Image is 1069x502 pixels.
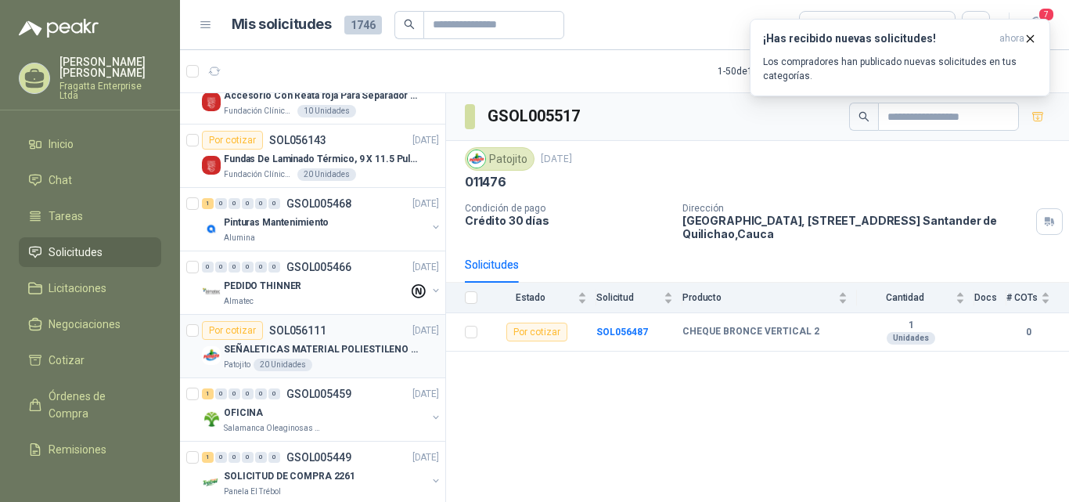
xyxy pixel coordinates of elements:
[49,208,83,225] span: Tareas
[19,345,161,375] a: Cotizar
[229,388,240,399] div: 0
[224,359,250,371] p: Patojito
[224,232,255,244] p: Alumina
[19,19,99,38] img: Logo peakr
[404,19,415,30] span: search
[224,406,263,421] p: OFICINA
[49,244,103,261] span: Solicitudes
[215,388,227,399] div: 0
[202,410,221,428] img: Company Logo
[202,219,221,238] img: Company Logo
[19,381,161,428] a: Órdenes de Compra
[202,448,442,498] a: 1 0 0 0 0 0 GSOL005449[DATE] Company LogoSOLICITUD DE COMPRA 2261Panela El Trébol
[215,452,227,463] div: 0
[224,168,294,181] p: Fundación Clínica Shaio
[224,215,329,230] p: Pinturas Mantenimiento
[242,198,254,209] div: 0
[224,295,254,308] p: Almatec
[19,201,161,231] a: Tareas
[268,262,280,273] div: 0
[224,88,419,103] p: Accesorio Con Reata roja Para Separador De Fila
[465,203,670,214] p: Condición de pago
[255,198,267,209] div: 0
[268,388,280,399] div: 0
[412,323,439,338] p: [DATE]
[19,273,161,303] a: Licitaciones
[202,198,214,209] div: 1
[286,452,351,463] p: GSOL005449
[215,198,227,209] div: 0
[49,316,121,333] span: Negociaciones
[202,385,442,435] a: 1 0 0 0 0 0 GSOL005459[DATE] Company LogoOFICINASalamanca Oleaginosas SAS
[682,203,1030,214] p: Dirección
[49,280,106,297] span: Licitaciones
[180,61,445,125] a: Por cotizarSOL056161[DATE] Company LogoAccesorio Con Reata roja Para Separador De FilaFundación C...
[229,262,240,273] div: 0
[224,105,294,117] p: Fundación Clínica Shaio
[809,16,842,34] div: Todas
[857,283,974,313] th: Cantidad
[269,135,326,146] p: SOL056143
[255,388,267,399] div: 0
[202,194,442,244] a: 1 0 0 0 0 0 GSOL005468[DATE] Company LogoPinturas MantenimientoAlumina
[1006,292,1038,303] span: # COTs
[465,256,519,273] div: Solicitudes
[1006,325,1050,340] b: 0
[19,165,161,195] a: Chat
[202,92,221,111] img: Company Logo
[59,81,161,100] p: Fragatta Enterprise Ltda
[465,147,534,171] div: Patojito
[224,422,322,435] p: Salamanca Oleaginosas SAS
[202,131,263,150] div: Por cotizar
[242,388,254,399] div: 0
[682,292,835,303] span: Producto
[974,283,1006,313] th: Docs
[49,135,74,153] span: Inicio
[215,262,227,273] div: 0
[596,327,648,338] a: SOL056487
[465,214,670,227] p: Crédito 30 días
[49,352,85,369] span: Cotizar
[224,279,301,294] p: PEDIDO THINNER
[412,450,439,465] p: [DATE]
[49,388,146,422] span: Órdenes de Compra
[224,152,419,167] p: Fundas De Laminado Térmico, 9 X 11.5 Pulgadas
[763,32,993,45] h3: ¡Has recibido nuevas solicitudes!
[268,198,280,209] div: 0
[255,452,267,463] div: 0
[488,104,582,128] h3: GSOL005517
[541,152,572,167] p: [DATE]
[763,55,1037,83] p: Los compradores han publicado nuevas solicitudes en tus categorías.
[718,59,819,84] div: 1 - 50 de 1278
[412,133,439,148] p: [DATE]
[202,262,214,273] div: 0
[202,258,442,308] a: 0 0 0 0 0 0 GSOL005466[DATE] Company LogoPEDIDO THINNERAlmatec
[49,441,106,458] span: Remisiones
[59,56,161,78] p: [PERSON_NAME] [PERSON_NAME]
[286,262,351,273] p: GSOL005466
[1006,283,1069,313] th: # COTs
[19,237,161,267] a: Solicitudes
[506,323,567,341] div: Por cotizar
[224,486,281,498] p: Panela El Trébol
[202,346,221,365] img: Company Logo
[682,326,819,338] b: CHEQUE BRONCE VERTICAL 2
[750,19,1050,96] button: ¡Has recibido nuevas solicitudes!ahora Los compradores han publicado nuevas solicitudes en tus ca...
[412,260,439,275] p: [DATE]
[202,473,221,492] img: Company Logo
[202,452,214,463] div: 1
[857,320,965,332] b: 1
[180,315,445,378] a: Por cotizarSOL056111[DATE] Company LogoSEÑALETICAS MATERIAL POLIESTILENO CON VINILO LAMINADO CALI...
[202,388,214,399] div: 1
[202,321,263,340] div: Por cotizar
[465,174,506,190] p: 011476
[229,452,240,463] div: 0
[255,262,267,273] div: 0
[858,111,869,122] span: search
[412,197,439,211] p: [DATE]
[596,283,682,313] th: Solicitud
[232,13,332,36] h1: Mis solicitudes
[1038,7,1055,22] span: 7
[269,325,326,336] p: SOL056111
